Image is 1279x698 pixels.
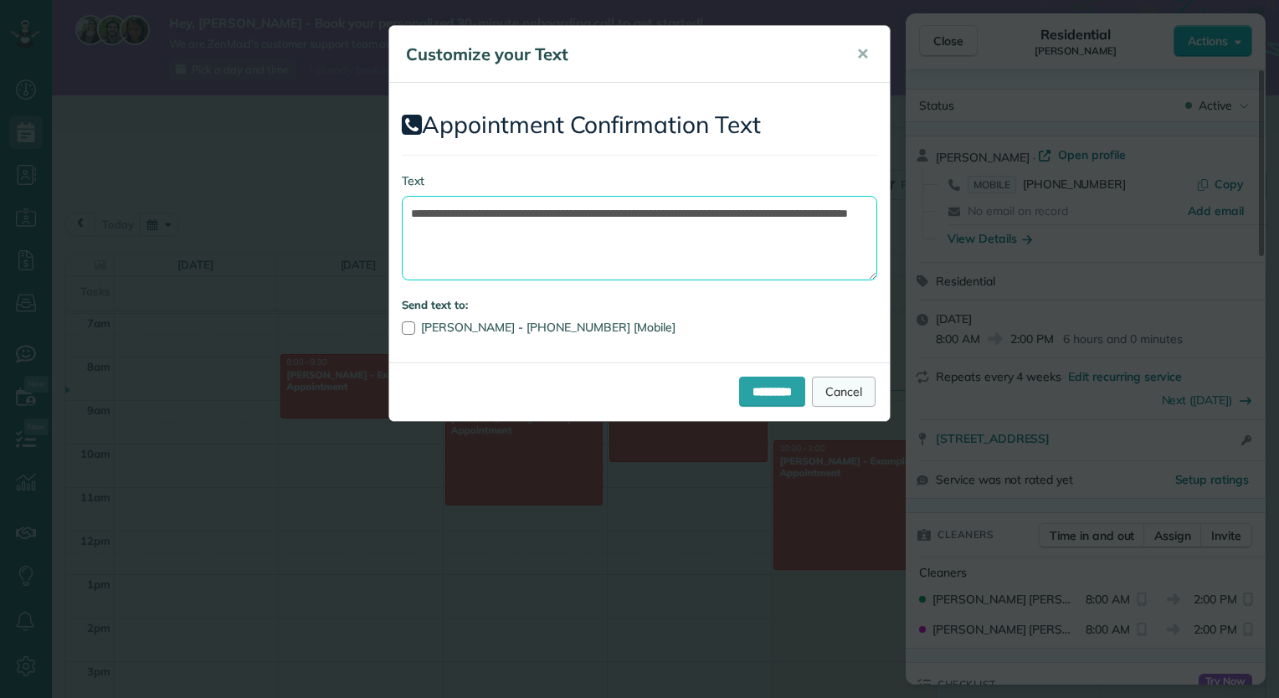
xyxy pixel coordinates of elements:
h5: Customize your Text [406,43,833,66]
a: Cancel [812,377,876,407]
label: Text [402,172,877,189]
span: ✕ [856,44,869,64]
span: [PERSON_NAME] - [PHONE_NUMBER] [Mobile] [421,320,675,335]
h2: Appointment Confirmation Text [402,112,877,138]
strong: Send text to: [402,298,468,311]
